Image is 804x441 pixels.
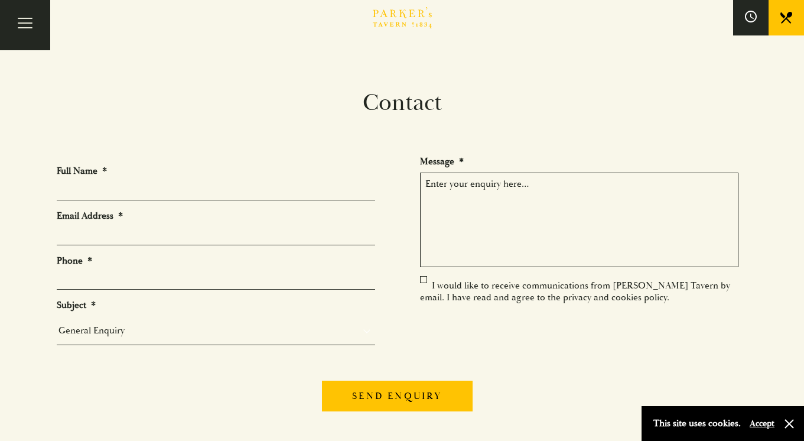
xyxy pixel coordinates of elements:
[57,165,107,177] label: Full Name
[750,418,774,429] button: Accept
[322,381,472,411] input: Send enquiry
[420,155,464,168] label: Message
[57,210,123,222] label: Email Address
[57,255,92,267] label: Phone
[48,89,757,117] h1: Contact
[783,418,795,430] button: Close and accept
[420,280,730,303] label: I would like to receive communications from [PERSON_NAME] Tavern by email. I have read and agree ...
[420,313,600,359] iframe: reCAPTCHA
[653,415,741,432] p: This site uses cookies.
[57,299,96,312] label: Subject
